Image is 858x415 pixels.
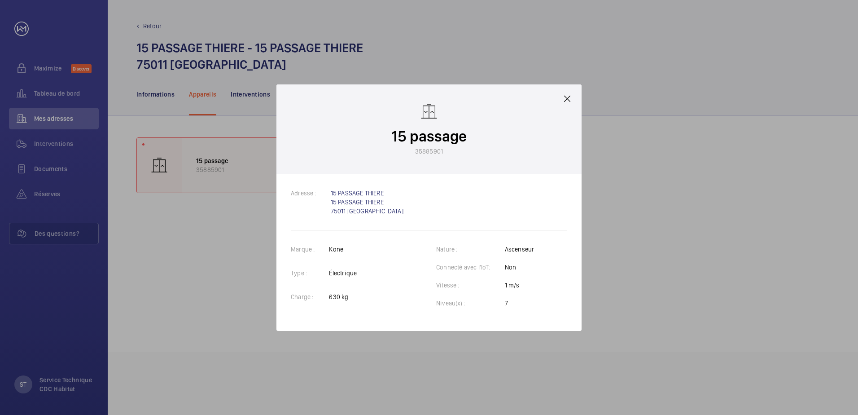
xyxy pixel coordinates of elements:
label: Adresse : [291,190,331,197]
p: Non [505,263,534,272]
p: 1 m/s [505,281,534,290]
a: 15 PASSAGE THIERE 15 PASSAGE THIERE 75011 [GEOGRAPHIC_DATA] [331,190,403,215]
label: Type : [291,269,321,277]
p: Électrique [329,269,357,278]
p: 35885901 [415,147,443,156]
label: Charge : [291,293,328,300]
label: Nature : [436,246,472,253]
img: elevator.svg [420,102,438,120]
p: Kone [329,245,357,254]
p: 15 passage [391,126,467,147]
label: Niveau(x) : [436,300,480,307]
p: 7 [505,299,534,308]
p: 630 kg [329,292,357,301]
p: Ascenseur [505,245,534,254]
label: Connecté avec l'IoT: [436,264,505,271]
label: Marque : [291,246,329,253]
label: Vitesse : [436,282,474,289]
